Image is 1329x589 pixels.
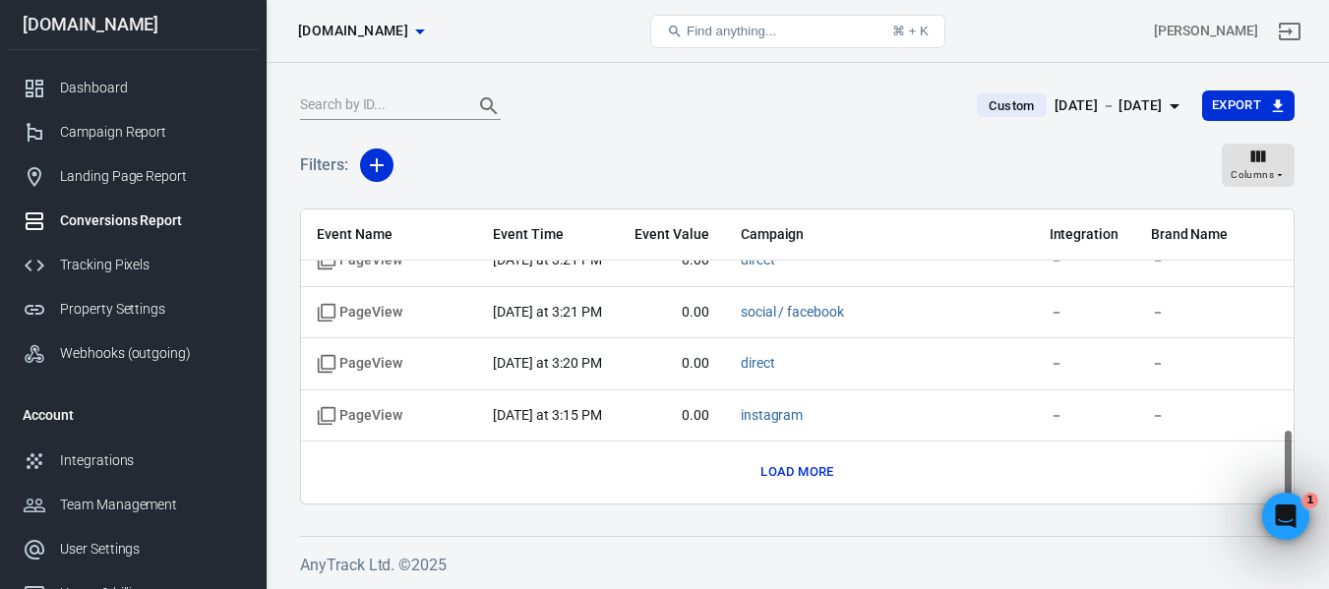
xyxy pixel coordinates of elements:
span: Standard event name [317,354,402,374]
iframe: Intercom live chat [1262,493,1309,540]
span: Standard event name [317,406,402,426]
span: Find anything... [687,24,776,38]
h6: AnyTrack Ltd. © 2025 [300,553,1295,577]
span: － [1050,303,1119,323]
div: [DATE] － [DATE] [1055,93,1163,118]
time: 2025-09-30T15:20:46-04:00 [493,355,601,371]
a: direct [741,355,775,371]
span: 1 [1302,493,1318,508]
button: Find anything...⌘ + K [650,15,945,48]
a: Conversions Report [7,199,259,243]
div: scrollable content [301,209,1294,503]
time: 2025-09-30T15:15:41-04:00 [493,407,601,423]
div: ⌘ + K [892,24,929,38]
div: Property Settings [60,299,243,320]
time: 2025-09-30T15:21:09-04:00 [493,304,601,320]
span: Event Value [634,225,709,245]
span: Columns [1231,166,1274,184]
span: social / facebook [741,303,844,323]
a: Webhooks (outgoing) [7,331,259,376]
div: Campaign Report [60,122,243,143]
a: Team Management [7,483,259,527]
a: Sign out [1266,8,1313,55]
a: User Settings [7,527,259,571]
span: Custom [981,96,1042,116]
span: － [1151,303,1278,323]
span: － [1050,406,1119,426]
span: 0.00 [634,354,709,374]
div: Conversions Report [60,210,243,231]
div: [DOMAIN_NAME] [7,16,259,33]
a: Integrations [7,439,259,483]
span: Brand Name [1151,225,1278,245]
span: 0.00 [634,303,709,323]
a: direct [741,252,775,267]
div: Webhooks (outgoing) [60,343,243,364]
div: Team Management [60,495,243,515]
div: User Settings [60,539,243,560]
button: Search [465,83,513,130]
a: Landing Page Report [7,154,259,199]
a: Campaign Report [7,110,259,154]
button: Export [1202,90,1295,121]
span: － [1151,354,1278,374]
button: Load more [755,457,838,488]
input: Search by ID... [300,93,457,119]
li: Account [7,391,259,439]
button: [DOMAIN_NAME] [290,13,432,49]
a: social / facebook [741,304,844,320]
span: Integration [1050,225,1119,245]
div: Landing Page Report [60,166,243,187]
span: instagram [741,406,804,426]
div: Account id: C21CTY1k [1154,21,1258,41]
div: Dashboard [60,78,243,98]
h5: Filters: [300,134,348,197]
a: Tracking Pixels [7,243,259,287]
span: Event Name [317,225,461,245]
a: Dashboard [7,66,259,110]
span: － [1151,406,1278,426]
time: 2025-09-30T15:21:59-04:00 [493,252,601,267]
span: taniatheherbalist.com [298,19,408,43]
span: － [1050,354,1119,374]
span: Event Time [493,225,602,245]
a: Property Settings [7,287,259,331]
div: Integrations [60,450,243,471]
span: Campaign [741,225,1016,245]
div: Tracking Pixels [60,255,243,275]
span: Standard event name [317,303,402,323]
button: Columns [1222,144,1295,187]
span: 0.00 [634,406,709,426]
a: instagram [741,407,804,423]
span: direct [741,354,775,374]
button: Custom[DATE] － [DATE] [961,89,1201,122]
